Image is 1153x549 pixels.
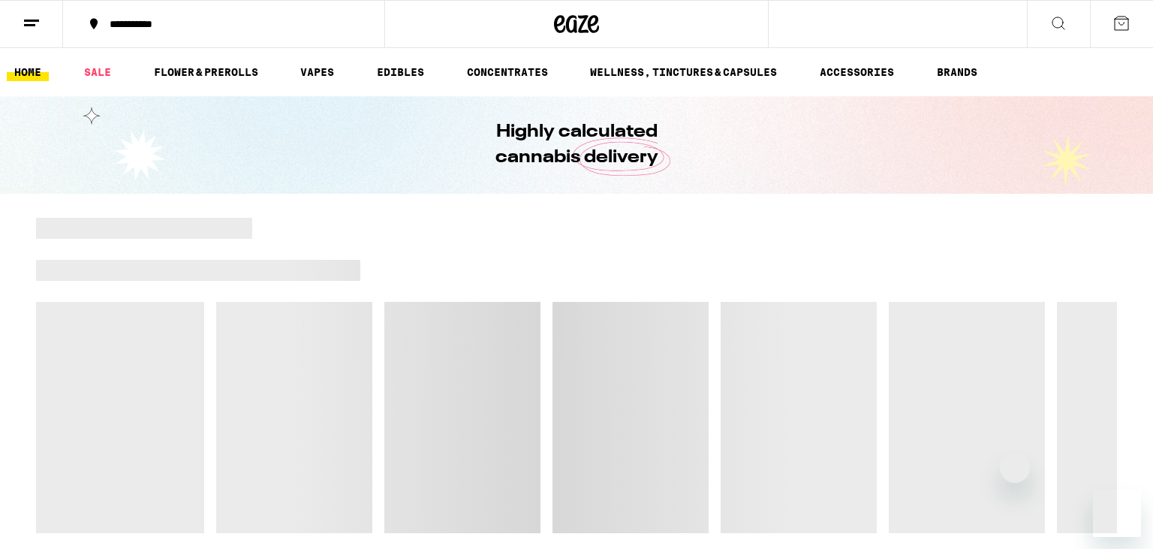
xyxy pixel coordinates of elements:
[929,63,985,81] a: BRANDS
[459,63,555,81] a: CONCENTRATES
[369,63,432,81] a: EDIBLES
[1000,453,1030,483] iframe: Close message
[453,119,700,170] h1: Highly calculated cannabis delivery
[1093,489,1141,537] iframe: Button to launch messaging window
[77,63,119,81] a: SALE
[293,63,342,81] a: VAPES
[7,63,49,81] a: HOME
[146,63,266,81] a: FLOWER & PREROLLS
[583,63,784,81] a: WELLNESS, TINCTURES & CAPSULES
[812,63,902,81] a: ACCESSORIES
